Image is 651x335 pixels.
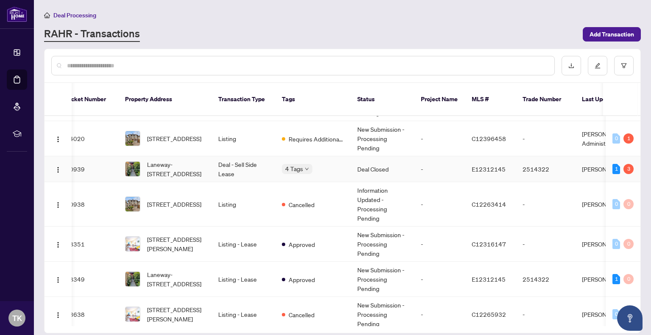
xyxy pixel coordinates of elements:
[617,305,643,331] button: Open asap
[568,63,574,69] span: download
[623,199,634,209] div: 0
[465,83,516,116] th: MLS #
[612,274,620,284] div: 1
[583,27,641,42] button: Add Transaction
[623,274,634,284] div: 0
[55,136,61,143] img: Logo
[12,312,22,324] span: TK
[516,182,575,227] td: -
[289,275,315,284] span: Approved
[612,164,620,174] div: 1
[51,307,65,321] button: Logo
[211,83,275,116] th: Transaction Type
[44,12,50,18] span: home
[51,237,65,251] button: Logo
[575,156,639,182] td: [PERSON_NAME]
[51,132,65,145] button: Logo
[55,166,61,173] img: Logo
[211,227,275,262] td: Listing - Lease
[125,307,140,321] img: thumbnail-img
[516,156,575,182] td: 2514322
[289,240,315,249] span: Approved
[351,227,414,262] td: New Submission - Processing Pending
[588,56,607,75] button: edit
[147,199,201,209] span: [STREET_ADDRESS]
[472,165,506,173] span: E12312145
[414,182,465,227] td: -
[575,227,639,262] td: [PERSON_NAME]
[472,240,506,248] span: C12316147
[516,297,575,332] td: -
[51,272,65,286] button: Logo
[351,297,414,332] td: New Submission - Processing Pending
[53,11,96,19] span: Deal Processing
[59,297,118,332] td: 43638
[147,305,205,324] span: [STREET_ADDRESS][PERSON_NAME]
[55,202,61,208] img: Logo
[472,135,506,142] span: C12396458
[55,277,61,283] img: Logo
[275,83,351,116] th: Tags
[414,227,465,262] td: -
[211,182,275,227] td: Listing
[147,160,205,178] span: Laneway-[STREET_ADDRESS]
[125,237,140,251] img: thumbnail-img
[414,262,465,297] td: -
[612,309,620,319] div: 0
[612,133,620,144] div: 0
[55,312,61,318] img: Logo
[472,275,506,283] span: E12312145
[595,63,601,69] span: edit
[7,6,27,22] img: logo
[125,197,140,211] img: thumbnail-img
[51,197,65,211] button: Logo
[289,134,344,144] span: Requires Additional Docs
[516,262,575,297] td: 2514322
[562,56,581,75] button: download
[59,121,118,156] td: 54020
[147,270,205,288] span: Laneway-[STREET_ADDRESS]
[59,227,118,262] td: 48351
[125,272,140,286] img: thumbnail-img
[575,262,639,297] td: [PERSON_NAME]
[211,156,275,182] td: Deal - Sell Side Lease
[44,27,140,42] a: RAHR - Transactions
[59,182,118,227] td: 50938
[414,83,465,116] th: Project Name
[516,121,575,156] td: -
[414,156,465,182] td: -
[289,200,314,209] span: Cancelled
[623,133,634,144] div: 1
[614,56,634,75] button: filter
[472,200,506,208] span: C12263414
[351,262,414,297] td: New Submission - Processing Pending
[55,241,61,248] img: Logo
[211,297,275,332] td: Listing - Lease
[125,131,140,146] img: thumbnail-img
[575,83,639,116] th: Last Updated By
[621,63,627,69] span: filter
[211,262,275,297] td: Listing - Lease
[623,164,634,174] div: 3
[285,164,303,174] span: 4 Tags
[575,182,639,227] td: [PERSON_NAME]
[575,121,639,156] td: [PERSON_NAME] Administrator
[59,156,118,182] td: 50939
[590,28,634,41] span: Add Transaction
[414,121,465,156] td: -
[351,182,414,227] td: Information Updated - Processing Pending
[125,162,140,176] img: thumbnail-img
[472,310,506,318] span: C12265932
[612,239,620,249] div: 0
[612,199,620,209] div: 0
[147,235,205,253] span: [STREET_ADDRESS][PERSON_NAME]
[575,297,639,332] td: [PERSON_NAME]
[305,167,309,171] span: down
[211,121,275,156] td: Listing
[351,83,414,116] th: Status
[516,83,575,116] th: Trade Number
[351,156,414,182] td: Deal Closed
[351,121,414,156] td: New Submission - Processing Pending
[516,227,575,262] td: -
[289,310,314,319] span: Cancelled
